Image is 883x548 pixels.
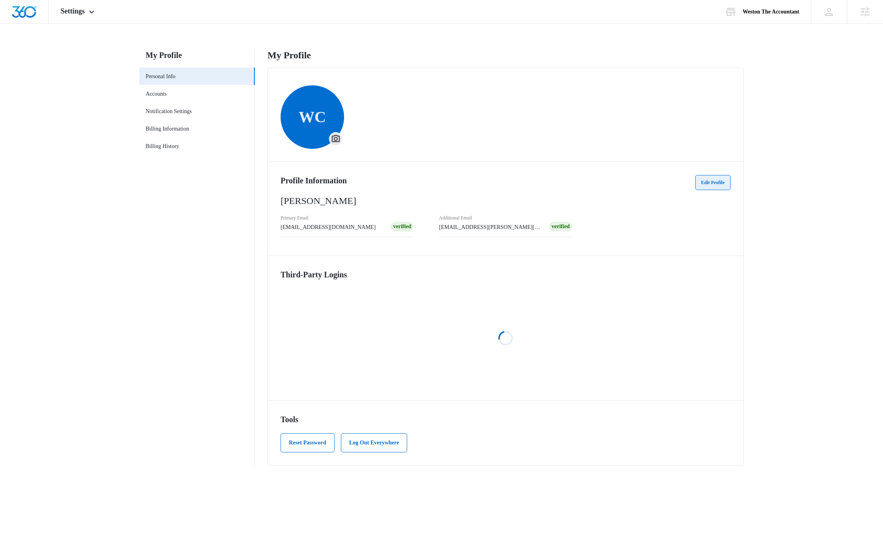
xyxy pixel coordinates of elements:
[146,142,179,150] a: Billing History
[439,214,543,221] h3: Additional Email
[139,49,255,61] h2: My Profile
[281,269,731,281] h2: Third-Party Logins
[281,175,347,187] h2: Profile Information
[329,133,342,145] button: Overflow Menu
[146,72,175,81] a: Personal Info
[281,85,344,149] span: WC
[281,85,344,149] span: WCOverflow Menu
[743,9,799,15] div: account name
[281,194,731,208] p: [PERSON_NAME]
[695,175,731,190] button: Edit Profile
[267,49,311,61] h1: My Profile
[146,90,167,98] a: Accounts
[391,222,414,231] div: Verified
[61,7,85,15] span: Settings
[439,224,578,230] span: [EMAIL_ADDRESS][PERSON_NAME][DOMAIN_NAME]
[281,224,376,230] span: [EMAIL_ADDRESS][DOMAIN_NAME]
[146,107,192,115] a: Notification Settings
[281,214,376,221] h3: Primary Email
[281,433,335,452] button: Reset Password
[549,222,572,231] div: Verified
[341,433,408,452] button: Log Out Everywhere
[281,413,731,425] h2: Tools
[146,125,189,133] a: Billing Information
